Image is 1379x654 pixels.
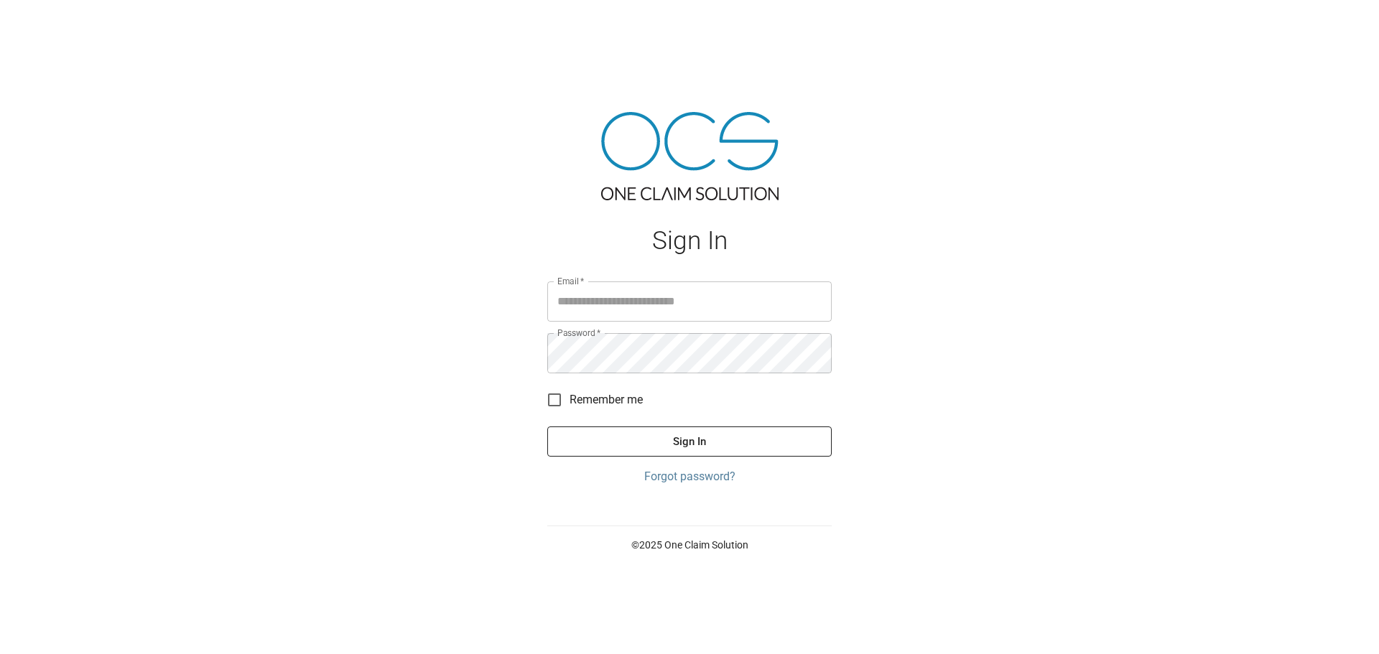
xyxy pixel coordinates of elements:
img: ocs-logo-tra.png [601,112,779,200]
img: ocs-logo-white-transparent.png [17,9,75,37]
label: Email [557,275,585,287]
p: © 2025 One Claim Solution [547,538,832,552]
span: Remember me [570,391,643,408]
button: Sign In [547,426,832,457]
a: Forgot password? [547,468,832,485]
h1: Sign In [547,226,832,256]
label: Password [557,327,600,339]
